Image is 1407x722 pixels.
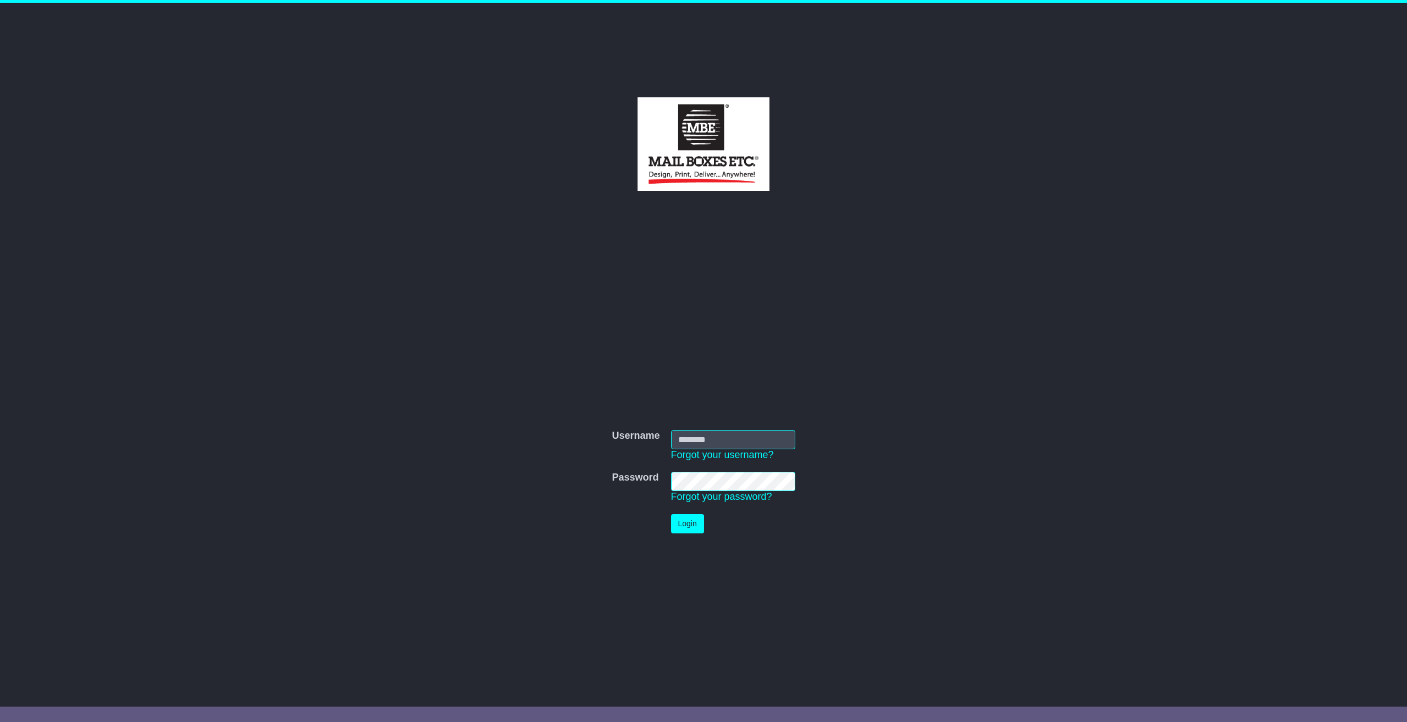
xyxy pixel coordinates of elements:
[612,472,658,484] label: Password
[671,491,772,502] a: Forgot your password?
[612,430,660,442] label: Username
[671,449,774,460] a: Forgot your username?
[638,97,769,191] img: Boomprint Pty Ltd
[671,514,704,533] button: Login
